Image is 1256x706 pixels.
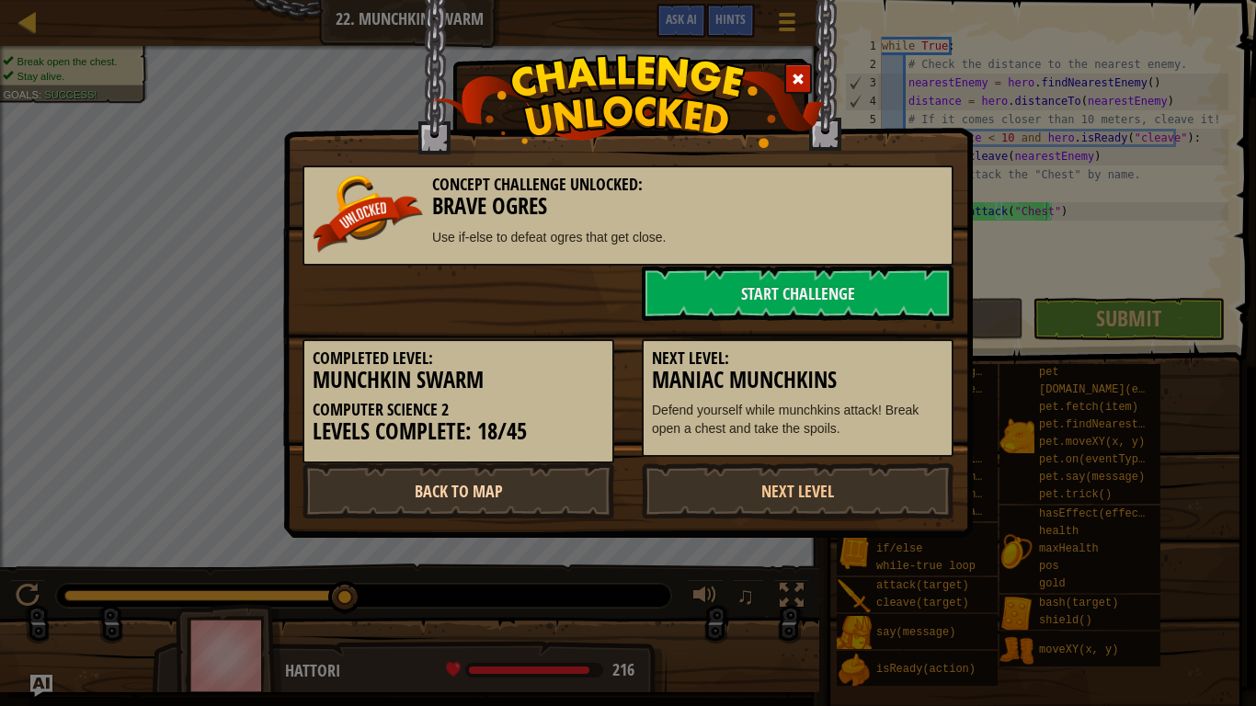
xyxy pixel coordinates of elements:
[313,368,604,393] h3: Munchkin Swarm
[431,54,826,148] img: challenge_unlocked.png
[642,463,953,518] a: Next Level
[652,401,943,438] p: Defend yourself while munchkins attack! Break open a chest and take the spoils.
[313,419,604,444] h3: Levels Complete: 18/45
[303,463,614,518] a: Back to Map
[642,266,953,321] a: Start Challenge
[313,194,943,219] h3: Brave Ogres
[313,349,604,368] h5: Completed Level:
[652,349,943,368] h5: Next Level:
[652,368,943,393] h3: Maniac Munchkins
[313,401,604,419] h5: Computer Science 2
[432,173,643,196] span: Concept Challenge Unlocked:
[313,228,943,246] p: Use if-else to defeat ogres that get close.
[313,176,423,253] img: unlocked_banner.png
